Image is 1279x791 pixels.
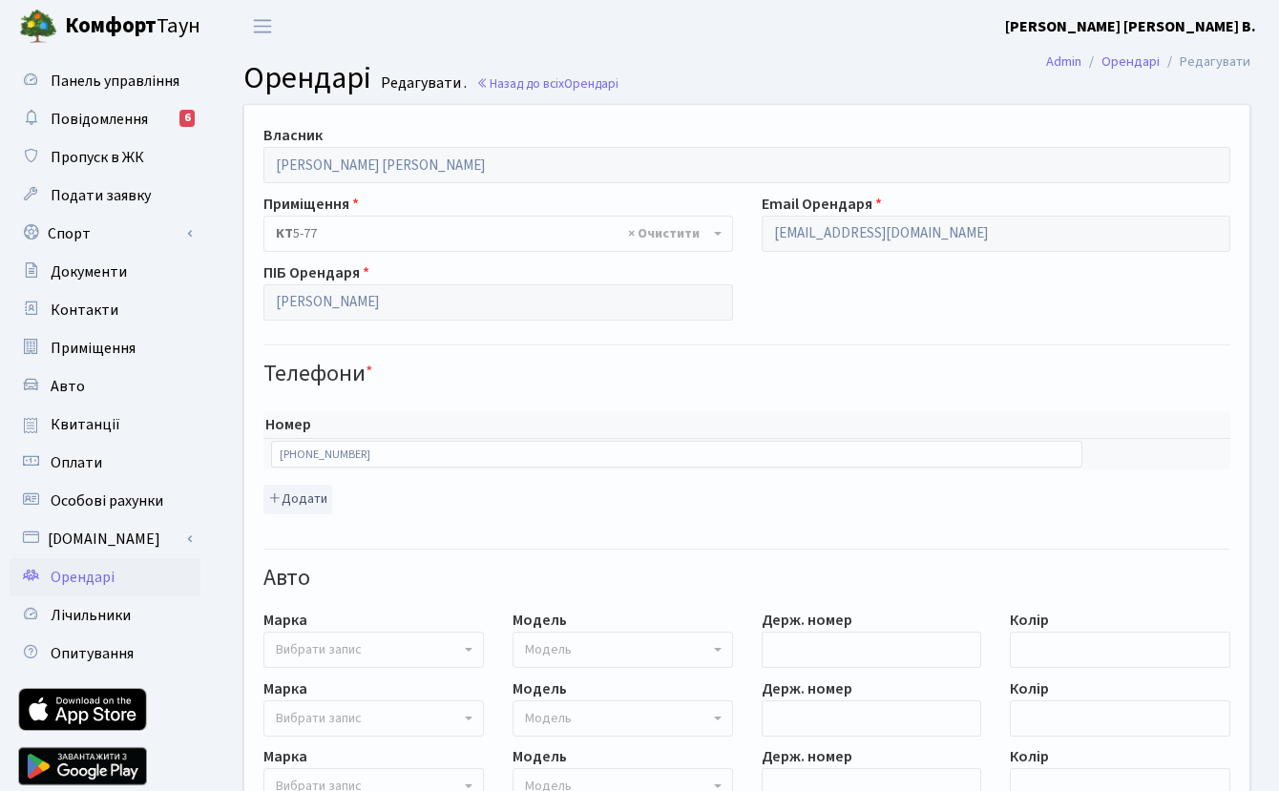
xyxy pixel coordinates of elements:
span: Орендарі [564,74,619,93]
a: Спорт [10,215,200,253]
a: Пропуск в ЖК [10,138,200,177]
a: Оплати [10,444,200,482]
label: Марка [263,677,307,700]
a: Орендарі [10,558,200,596]
button: Переключити навігацію [239,10,286,42]
label: Модель [513,677,567,700]
div: 6 [179,110,195,127]
span: <b>КТ</b>&nbsp;&nbsp;&nbsp;&nbsp;5-77 [263,216,733,252]
a: Панель управління [10,62,200,100]
a: Авто [10,367,200,406]
span: Видалити всі елементи [628,224,700,243]
span: Приміщення [51,338,136,359]
b: [PERSON_NAME] [PERSON_NAME] В. [1005,16,1256,37]
a: [PERSON_NAME] [PERSON_NAME] В. [1005,15,1256,38]
a: Назад до всіхОрендарі [476,74,619,93]
h4: Телефони [263,361,1230,388]
a: Подати заявку [10,177,200,215]
a: Опитування [10,635,200,673]
span: Квитанції [51,414,120,435]
span: Лічильники [51,605,131,626]
span: Орендарі [51,567,115,588]
span: Таун [65,10,200,43]
label: Держ. номер [762,745,852,768]
label: Марка [263,745,307,768]
h4: Авто [263,565,1230,593]
span: Повідомлення [51,109,148,130]
span: Модель [525,640,572,659]
a: Документи [10,253,200,291]
span: Панель управління [51,71,179,92]
label: ПІБ Орендаря [263,261,369,284]
label: Email Орендаря [762,193,882,216]
label: Модель [513,745,567,768]
span: <b>КТ</b>&nbsp;&nbsp;&nbsp;&nbsp;5-77 [276,224,709,243]
small: Редагувати . [377,74,467,93]
span: Модель [525,709,572,728]
label: Марка [263,609,307,632]
a: [DOMAIN_NAME] [10,520,200,558]
span: Оплати [51,452,102,473]
span: Орендарі [243,56,371,100]
a: Лічильники [10,596,200,635]
span: Авто [51,376,85,397]
a: Орендарі [1101,52,1160,72]
label: Колір [1010,677,1049,700]
nav: breadcrumb [1017,42,1279,82]
span: Особові рахунки [51,490,163,511]
span: Контакти [51,300,118,321]
span: Вибрати запис [276,709,362,728]
button: Додати [263,485,332,514]
span: Документи [51,261,127,282]
label: Держ. номер [762,677,852,700]
b: Комфорт [65,10,157,41]
a: Приміщення [10,329,200,367]
a: Контакти [10,291,200,329]
span: Подати заявку [51,185,151,206]
span: Опитування [51,643,134,664]
b: КТ [276,224,293,243]
label: Колір [1010,745,1049,768]
label: Власник [263,124,323,147]
label: Колір [1010,609,1049,632]
a: Admin [1046,52,1081,72]
img: logo.png [19,8,57,46]
th: Номер [263,411,1090,439]
label: Приміщення [263,193,359,216]
label: Держ. номер [762,609,852,632]
span: Пропуск в ЖК [51,147,144,168]
li: Редагувати [1160,52,1250,73]
span: Вибрати запис [276,640,362,659]
a: Квитанції [10,406,200,444]
a: Повідомлення6 [10,100,200,138]
a: Особові рахунки [10,482,200,520]
input: Буде використано в якості логіна [762,216,1231,252]
label: Модель [513,609,567,632]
